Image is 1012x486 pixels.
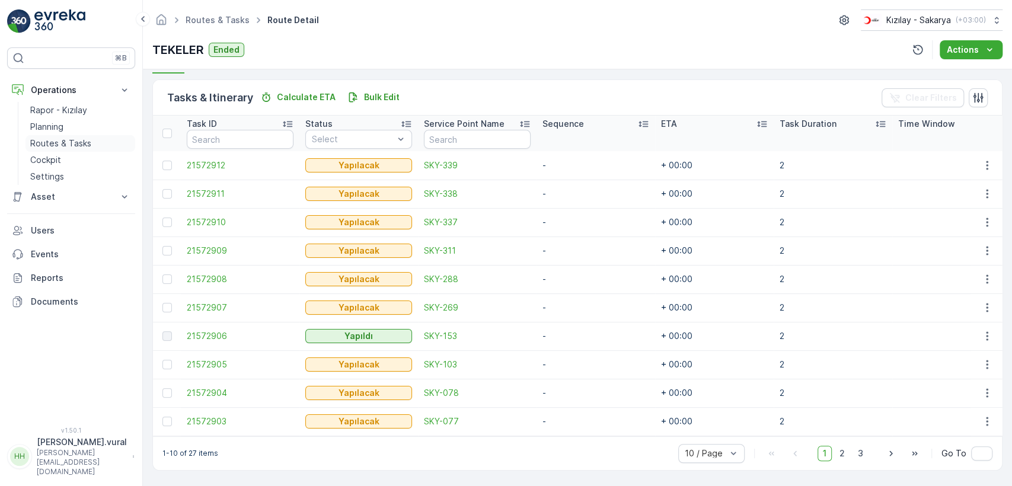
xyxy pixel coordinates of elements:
div: Toggle Row Selected [162,218,172,227]
p: Documents [31,296,130,308]
td: + 00:00 [655,265,774,293]
p: Users [31,225,130,236]
p: Cockpit [30,154,61,166]
a: 21572909 [187,245,293,257]
td: + 00:00 [655,322,774,350]
p: Routes & Tasks [30,138,91,149]
p: 2 [780,330,886,342]
p: Yapılacak [339,387,379,399]
p: Select [312,133,394,145]
a: Users [7,219,135,242]
input: Search [187,130,293,149]
td: + 00:00 [655,180,774,208]
p: [PERSON_NAME].vural [37,436,127,448]
p: Task ID [187,118,217,130]
p: Rapor - Kızılay [30,104,87,116]
a: Events [7,242,135,266]
p: Ended [213,44,240,56]
p: Yapılacak [339,159,379,171]
a: 21572904 [187,387,293,399]
p: Yapılacak [339,216,379,228]
img: logo_light-DOdMpM7g.png [34,9,85,33]
a: Rapor - Kızılay [25,102,135,119]
p: 2 [780,159,886,171]
a: 21572911 [187,188,293,200]
a: SKY-337 [424,216,531,228]
a: SKY-103 [424,359,531,370]
td: - [537,180,655,208]
p: Planning [30,121,63,133]
p: Yapılacak [339,188,379,200]
td: - [537,208,655,236]
button: Ended [209,43,244,57]
span: 2 [834,446,850,461]
button: Bulk Edit [343,90,404,104]
button: Yapılacak [305,357,412,372]
a: SKY-339 [424,159,531,171]
p: Asset [31,191,111,203]
a: SKY-077 [424,415,531,427]
a: 21572907 [187,302,293,314]
p: Settings [30,171,64,183]
a: Planning [25,119,135,135]
p: Tasks & Itinerary [167,89,253,106]
a: 21572908 [187,273,293,285]
p: 2 [780,188,886,200]
a: SKY-078 [424,387,531,399]
td: - [537,151,655,180]
p: Yapılacak [339,302,379,314]
button: Yapıldı [305,329,412,343]
p: Events [31,248,130,260]
button: Yapılacak [305,272,412,286]
button: Yapılacak [305,300,412,315]
span: Go To [941,447,966,459]
div: Toggle Row Selected [162,360,172,369]
div: Toggle Row Selected [162,274,172,284]
td: - [537,322,655,350]
span: 21572903 [187,415,293,427]
p: ETA [661,118,677,130]
a: 21572910 [187,216,293,228]
button: Yapılacak [305,386,412,400]
p: 2 [780,216,886,228]
span: Route Detail [265,14,321,26]
p: Task Duration [780,118,837,130]
td: + 00:00 [655,151,774,180]
p: Operations [31,84,111,96]
div: Toggle Row Selected [162,303,172,312]
a: SKY-311 [424,245,531,257]
a: SKY-269 [424,302,531,314]
button: Kızılay - Sakarya(+03:00) [861,9,1003,31]
a: SKY-153 [424,330,531,342]
p: 2 [780,302,886,314]
p: Yapıldı [344,330,373,342]
p: Calculate ETA [277,91,336,103]
p: 1-10 of 27 items [162,449,218,458]
a: 21572912 [187,159,293,171]
td: - [537,265,655,293]
a: SKY-338 [424,188,531,200]
td: + 00:00 [655,293,774,322]
a: 21572906 [187,330,293,342]
a: Cockpit [25,152,135,168]
a: Homepage [155,18,168,28]
a: 21572905 [187,359,293,370]
span: 3 [853,446,869,461]
div: Toggle Row Selected [162,189,172,199]
a: SKY-288 [424,273,531,285]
